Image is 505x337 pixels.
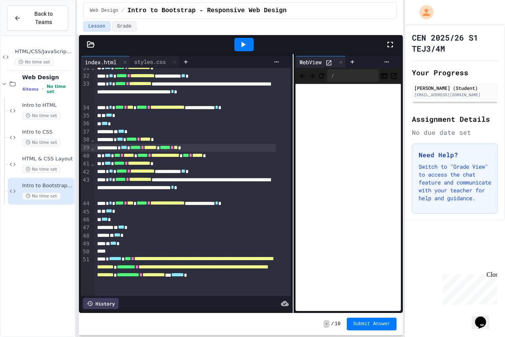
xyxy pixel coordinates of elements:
span: No time set [15,58,54,66]
span: HTML/CSS/JavaScript Testing [15,48,73,55]
button: Grade [112,21,137,32]
div: My Account [411,3,436,21]
p: Switch to "Grade View" to access the chat feature and communicate with your teacher for help and ... [419,163,491,202]
iframe: chat widget [440,271,497,305]
span: / [122,7,124,14]
h3: Need Help? [419,150,491,160]
span: HTML & CSS Layout [22,156,73,162]
div: [PERSON_NAME] (Student) [414,84,496,91]
iframe: chat widget [472,305,497,329]
span: Submit Answer [353,321,390,327]
div: Chat with us now!Close [3,3,54,50]
span: Intro to HTML [22,102,73,109]
h2: Assignment Details [412,114,498,125]
span: No time set [22,192,61,200]
span: Web Design [90,7,118,14]
span: No time set [47,84,73,94]
h1: CEN 2025/26 S1 TEJ3/4M [412,32,498,54]
h2: Your Progress [412,67,498,78]
span: 4 items [22,87,39,92]
button: Submit Answer [347,318,397,330]
span: Web Design [22,74,73,81]
span: No time set [22,166,61,173]
div: [EMAIL_ADDRESS][DOMAIN_NAME] [414,92,496,98]
span: • [42,86,43,92]
button: Lesson [83,21,110,32]
span: 10 [335,321,340,327]
span: No time set [22,112,61,119]
span: Intro to Bootstrap - Responsive Web Design [127,6,286,15]
button: Back to Teams [7,6,68,31]
span: - [324,320,329,328]
div: No due date set [412,128,498,137]
span: Back to Teams [26,10,62,26]
span: / [331,321,334,327]
span: Intro to Bootstrap - Responsive Web Design [22,182,73,189]
span: Intro to CSS [22,129,73,136]
span: No time set [22,139,61,146]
